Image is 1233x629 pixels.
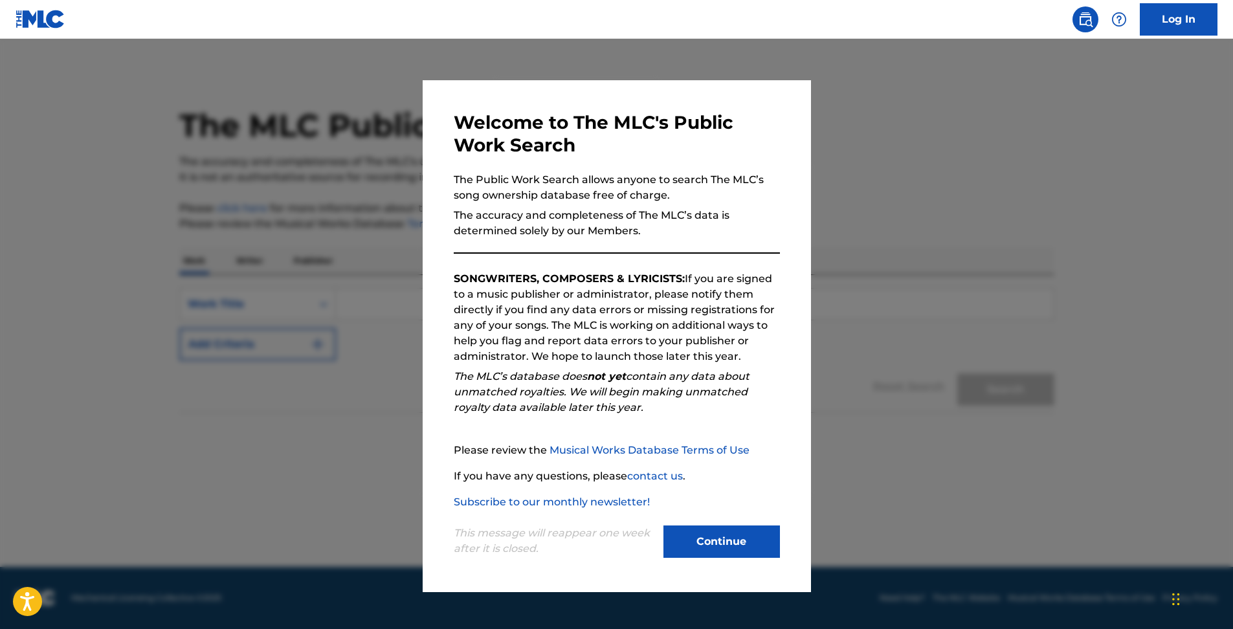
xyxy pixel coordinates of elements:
[1072,6,1098,32] a: Public Search
[1078,12,1093,27] img: search
[587,370,626,382] strong: not yet
[1168,567,1233,629] iframe: Chat Widget
[454,208,780,239] p: The accuracy and completeness of The MLC’s data is determined solely by our Members.
[454,272,685,285] strong: SONGWRITERS, COMPOSERS & LYRICISTS:
[627,470,683,482] a: contact us
[454,172,780,203] p: The Public Work Search allows anyone to search The MLC’s song ownership database free of charge.
[454,443,780,458] p: Please review the
[454,525,656,557] p: This message will reappear one week after it is closed.
[663,525,780,558] button: Continue
[1172,580,1180,619] div: ドラッグ
[454,370,750,414] em: The MLC’s database does contain any data about unmatched royalties. We will begin making unmatche...
[1168,567,1233,629] div: チャットウィジェット
[16,10,65,28] img: MLC Logo
[1140,3,1217,36] a: Log In
[550,444,750,456] a: Musical Works Database Terms of Use
[454,496,650,508] a: Subscribe to our monthly newsletter!
[1106,6,1132,32] div: Help
[454,111,780,157] h3: Welcome to The MLC's Public Work Search
[454,271,780,364] p: If you are signed to a music publisher or administrator, please notify them directly if you find ...
[1111,12,1127,27] img: help
[454,469,780,484] p: If you have any questions, please .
